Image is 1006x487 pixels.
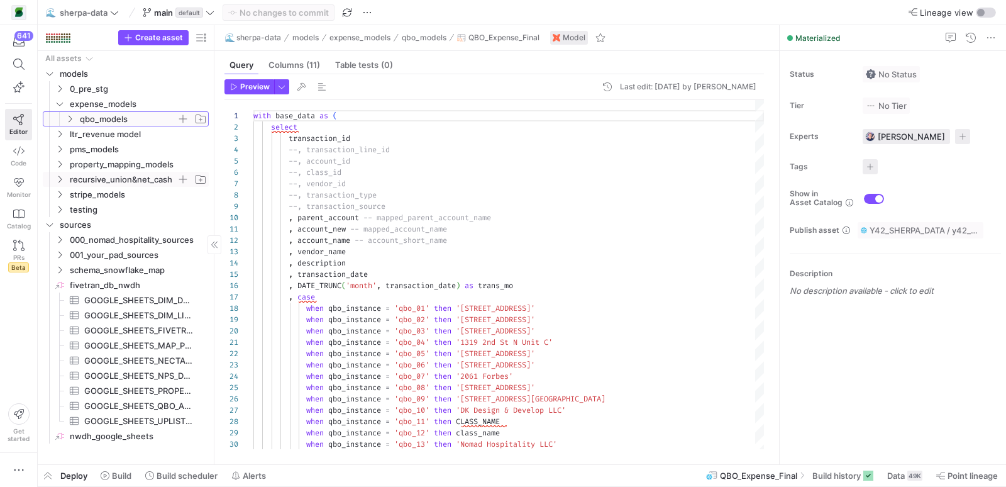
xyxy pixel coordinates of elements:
[289,133,350,143] span: transaction_id
[275,111,315,121] span: base_data
[43,293,209,308] div: Press SPACE to select this row.
[43,338,209,353] a: GOOGLE_SHEETS_MAP_PROPERTY_MAPPING​​​​​​​​​
[224,325,238,337] div: 20
[297,292,315,302] span: case
[70,127,207,142] span: ltr_revenue model
[454,30,543,45] button: QBO_Expense_Final
[297,281,341,291] span: DATE_TRUNC
[224,416,238,427] div: 28
[240,82,270,91] span: Preview
[385,439,390,449] span: =
[224,393,238,405] div: 26
[328,360,381,370] span: qbo_instance
[306,360,324,370] span: when
[456,315,535,325] span: '[STREET_ADDRESS]'
[381,61,393,69] span: (0)
[70,172,177,187] span: recursive_union&net_cash
[224,314,238,325] div: 19
[328,405,381,415] span: qbo_instance
[224,121,238,133] div: 2
[84,384,194,398] span: GOOGLE_SHEETS_PROPERTY_DATA​​​​​​​​​
[394,439,429,449] span: 'qbo_13'
[328,349,381,359] span: qbo_instance
[224,291,238,303] div: 17
[112,471,131,481] span: Build
[5,140,32,172] a: Code
[394,417,429,427] span: 'qbo_11'
[335,61,393,69] span: Table tests
[350,224,447,234] span: -- mapped_account_name
[140,465,223,486] button: Build scheduler
[790,189,843,207] span: Show in Asset Catalog
[5,235,32,277] a: PRsBeta
[297,235,350,245] span: account_name
[328,394,381,404] span: qbo_instance
[333,111,337,121] span: (
[328,439,381,449] span: qbo_instance
[70,263,207,277] span: schema_snowflake_map
[60,8,108,18] span: sherpa-data
[118,30,189,45] button: Create asset
[43,323,209,338] div: Press SPACE to select this row.
[43,383,209,398] div: Press SPACE to select this row.
[297,213,359,223] span: parent_account
[224,257,238,269] div: 14
[224,223,238,235] div: 11
[306,383,324,393] span: when
[328,428,381,438] span: qbo_instance
[434,439,451,449] span: then
[5,2,32,23] a: https://storage.googleapis.com/y42-prod-data-exchange/images/8zH7NGsoioThIsGoE9TeuKf062YnnTrmQ10g...
[70,97,207,111] span: expense_models
[70,82,207,96] span: 0_pre_stg
[468,33,539,42] span: QBO_Expense_Final
[43,247,209,262] div: Press SPACE to select this row.
[434,315,451,325] span: then
[434,371,451,381] span: then
[70,188,207,202] span: stripe_models
[329,33,390,42] span: expense_models
[306,326,324,336] span: when
[790,101,853,110] span: Tier
[70,233,207,247] span: 000_nomad_hospitality_sources
[456,405,566,415] span: 'DK Design & Develop LLC'
[297,224,346,234] span: account_new
[456,371,513,381] span: '2061 Forbes'
[289,179,346,189] span: --, vendor_id
[385,360,390,370] span: =
[907,471,922,481] div: 49K
[297,258,346,268] span: description
[434,417,451,427] span: then
[43,368,209,383] div: Press SPACE to select this row.
[226,465,272,486] button: Alerts
[385,349,390,359] span: =
[157,471,218,481] span: Build scheduler
[43,398,209,413] a: GOOGLE_SHEETS_QBO_ACCOUNT_MAPPING_NEW​​​​​​​​​
[289,213,293,223] span: ,
[43,202,209,217] div: Press SPACE to select this row.
[224,212,238,223] div: 10
[224,189,238,201] div: 8
[84,323,194,338] span: GOOGLE_SHEETS_FIVETRAN_AUDIT​​​​​​​​​
[289,292,293,302] span: ,
[5,109,32,140] a: Editor
[394,303,429,313] span: 'qbo_01'
[84,293,194,308] span: GOOGLE_SHEETS_DIM_DATE​​​​​​​​​
[456,417,500,427] span: CLASS_NAME
[306,405,324,415] span: when
[43,217,209,232] div: Press SPACE to select this row.
[306,394,324,404] span: when
[434,360,451,370] span: then
[394,326,429,336] span: 'qbo_03'
[43,96,209,111] div: Press SPACE to select this row.
[863,98,910,114] button: No tierNo Tier
[456,349,535,359] span: '[STREET_ADDRESS]'
[70,157,207,172] span: property_mapping_models
[289,258,293,268] span: ,
[385,383,390,393] span: =
[43,157,209,172] div: Press SPACE to select this row.
[43,66,209,81] div: Press SPACE to select this row.
[790,226,839,235] span: Publish asset
[43,81,209,96] div: Press SPACE to select this row.
[456,303,535,313] span: '[STREET_ADDRESS]'
[319,111,328,121] span: as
